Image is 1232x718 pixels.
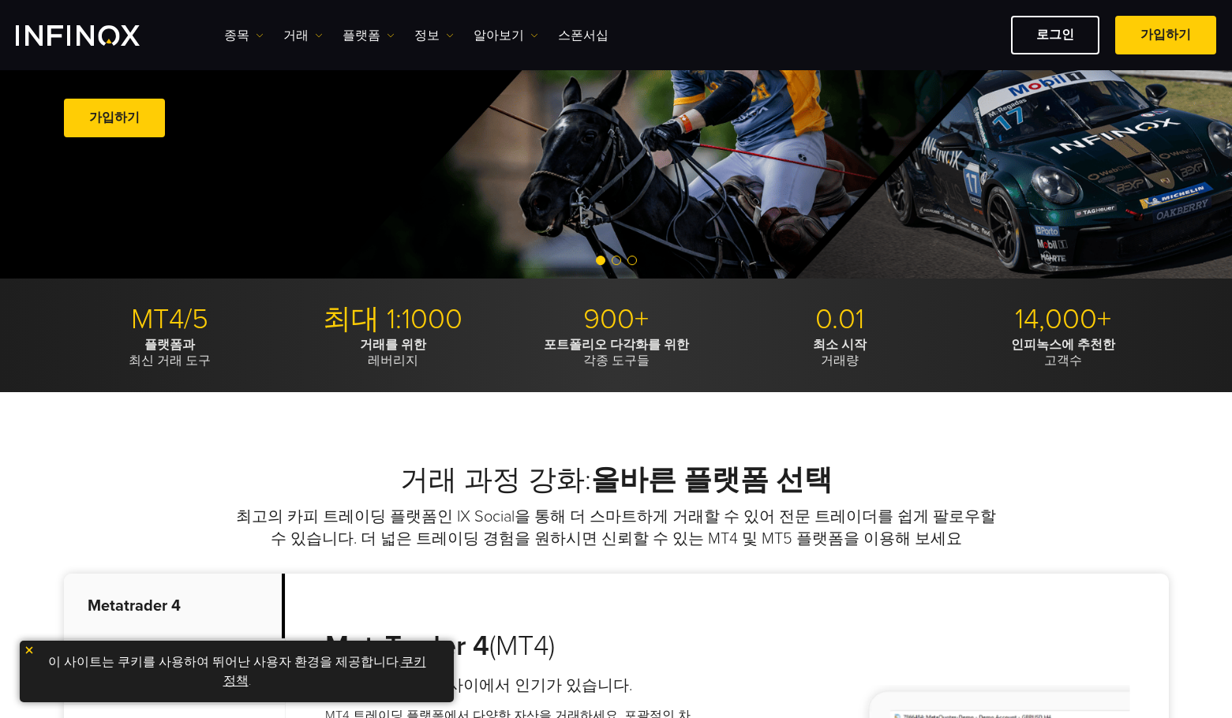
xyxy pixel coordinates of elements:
h3: (MT4) [325,629,702,664]
p: 0.01 [734,302,946,337]
strong: MetaTrader 4 [325,629,489,663]
p: MT4/5 [64,302,275,337]
a: 가입하기 [64,99,165,137]
strong: 플랫폼과 [144,337,195,353]
a: 스폰서십 [558,26,609,45]
a: 플랫폼 [343,26,395,45]
p: Metatrader 5 [64,639,285,705]
p: 레버리지 [287,337,499,368]
a: 로그인 [1011,16,1099,54]
span: Go to slide 1 [596,256,605,265]
p: 최신 거래 도구 [64,337,275,368]
a: 거래 [283,26,323,45]
p: 이 사이트는 쿠키를 사용하여 뛰어난 사용자 환경을 제공합니다. . [28,649,446,694]
span: Go to slide 3 [627,256,637,265]
p: 최대 1:1000 [287,302,499,337]
p: 고객수 [957,337,1169,368]
p: 14,000+ [957,302,1169,337]
strong: 거래를 위한 [360,337,426,353]
p: Metatrader 4 [64,574,285,639]
a: INFINOX Logo [16,25,177,46]
h4: 전 세계 투자자들 사이에서 인기가 있습니다. [325,675,702,697]
p: 900+ [511,302,722,337]
strong: 올바른 플랫폼 선택 [591,463,833,497]
p: 거래량 [734,337,946,368]
strong: 최소 시작 [813,337,867,353]
p: 최고의 카피 트레이딩 플랫폼인 IX Social을 통해 더 스마트하게 거래할 수 있어 전문 트레이더를 쉽게 팔로우할 수 있습니다. 더 넓은 트레이딩 경험을 원하시면 신뢰할 수... [234,506,999,550]
p: 각종 도구들 [511,337,722,368]
a: 정보 [414,26,454,45]
strong: 인피녹스에 추천한 [1011,337,1115,353]
a: 알아보기 [474,26,538,45]
img: yellow close icon [24,645,35,656]
a: 종목 [224,26,264,45]
h2: 거래 과정 강화: [64,463,1169,498]
span: Go to slide 2 [612,256,621,265]
a: 가입하기 [1115,16,1216,54]
strong: 포트폴리오 다각화를 위한 [544,337,689,353]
